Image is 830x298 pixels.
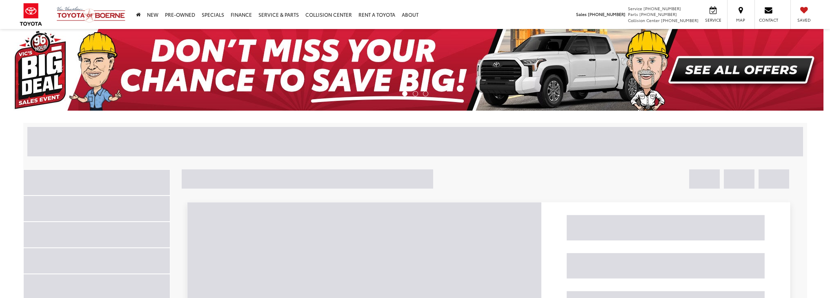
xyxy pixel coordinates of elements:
span: Collision Center [628,17,660,23]
img: Vic Vaughan Toyota of Boerne [56,6,126,23]
span: [PHONE_NUMBER] [639,11,677,17]
span: Service [704,17,722,23]
span: Contact [759,17,778,23]
span: Parts [628,11,638,17]
span: Map [732,17,750,23]
span: [PHONE_NUMBER] [661,17,699,23]
span: Sales [576,11,587,17]
img: Big Deal Sales Event [7,29,823,111]
span: [PHONE_NUMBER] [643,5,681,11]
span: [PHONE_NUMBER] [588,11,625,17]
span: Service [628,5,642,11]
span: Saved [795,17,813,23]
